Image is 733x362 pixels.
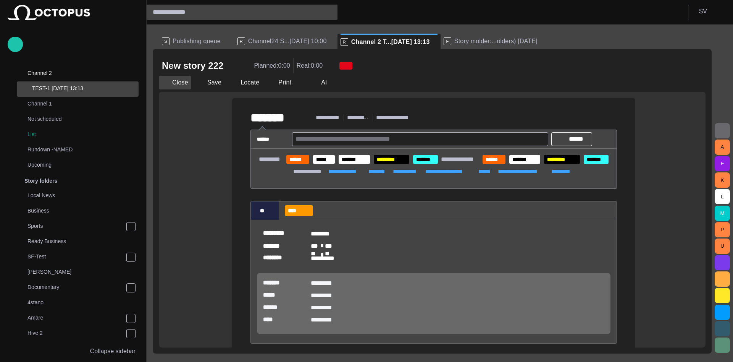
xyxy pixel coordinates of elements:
p: TEST-1 [DATE] 13:13 [32,84,139,92]
button: L [715,189,730,204]
div: RChannel24 S...[DATE] 10:00 [234,34,337,49]
button: Collapse sidebar [8,344,139,359]
h2: New story 222 [162,60,223,72]
p: Planned: 0:00 [254,61,290,70]
p: SF-Test [27,253,126,260]
p: Ready Business [27,237,139,245]
button: F [715,156,730,171]
span: Story molder:...olders) [DATE] [454,37,538,45]
span: Publishing queue [173,37,221,45]
p: S V [699,7,707,16]
button: Locate [227,76,262,89]
div: Ready Business [12,234,139,250]
div: 4stano [12,295,139,311]
p: Not scheduled [27,115,123,123]
p: R [341,38,348,46]
button: SV [693,5,728,18]
button: M [715,206,730,221]
div: SF-Test [12,250,139,265]
p: Documentary [27,283,126,291]
div: Documentary [12,280,139,295]
p: Hive 2 [27,329,126,337]
p: Local News [27,192,139,199]
p: Amare [27,314,126,321]
div: RChannel 2 T...[DATE] 13:13 [337,34,441,49]
p: R [237,37,245,45]
p: Sports [27,222,126,230]
button: U [715,239,730,254]
button: Print [265,76,305,89]
button: P [715,222,730,237]
button: AI [308,76,330,89]
button: Close [159,76,191,89]
p: Real: 0:00 [297,61,323,70]
div: TEST-1 [DATE] 13:13 [17,81,139,97]
p: 4stano [27,299,139,306]
div: Amare [12,311,139,326]
div: Hive 2 [12,326,139,341]
p: List [27,130,139,138]
p: [PERSON_NAME] [27,268,139,276]
div: List [12,127,139,143]
div: Sports [12,219,139,234]
p: Collapse sidebar [90,347,136,356]
p: Rundown -NAMED [27,146,123,153]
div: FStory molder:...olders) [DATE] [441,34,544,49]
button: A [715,140,730,155]
div: SPublishing queue [159,34,234,49]
p: Story folders [24,177,57,185]
div: Local News [12,188,139,204]
div: [PERSON_NAME] [12,265,139,280]
span: Channel 2 T...[DATE] 13:13 [351,38,430,46]
div: Business [12,204,139,219]
button: Save [194,76,224,89]
p: S [162,37,170,45]
span: Channel24 S...[DATE] 10:00 [248,37,327,45]
button: K [715,172,730,188]
p: Upcoming [27,161,123,169]
p: Channel 1 [27,100,123,107]
img: Octopus News Room [8,5,90,20]
ul: main menu [8,20,139,298]
p: Channel 2 [27,69,123,77]
p: F [444,37,451,45]
p: Business [27,207,139,214]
